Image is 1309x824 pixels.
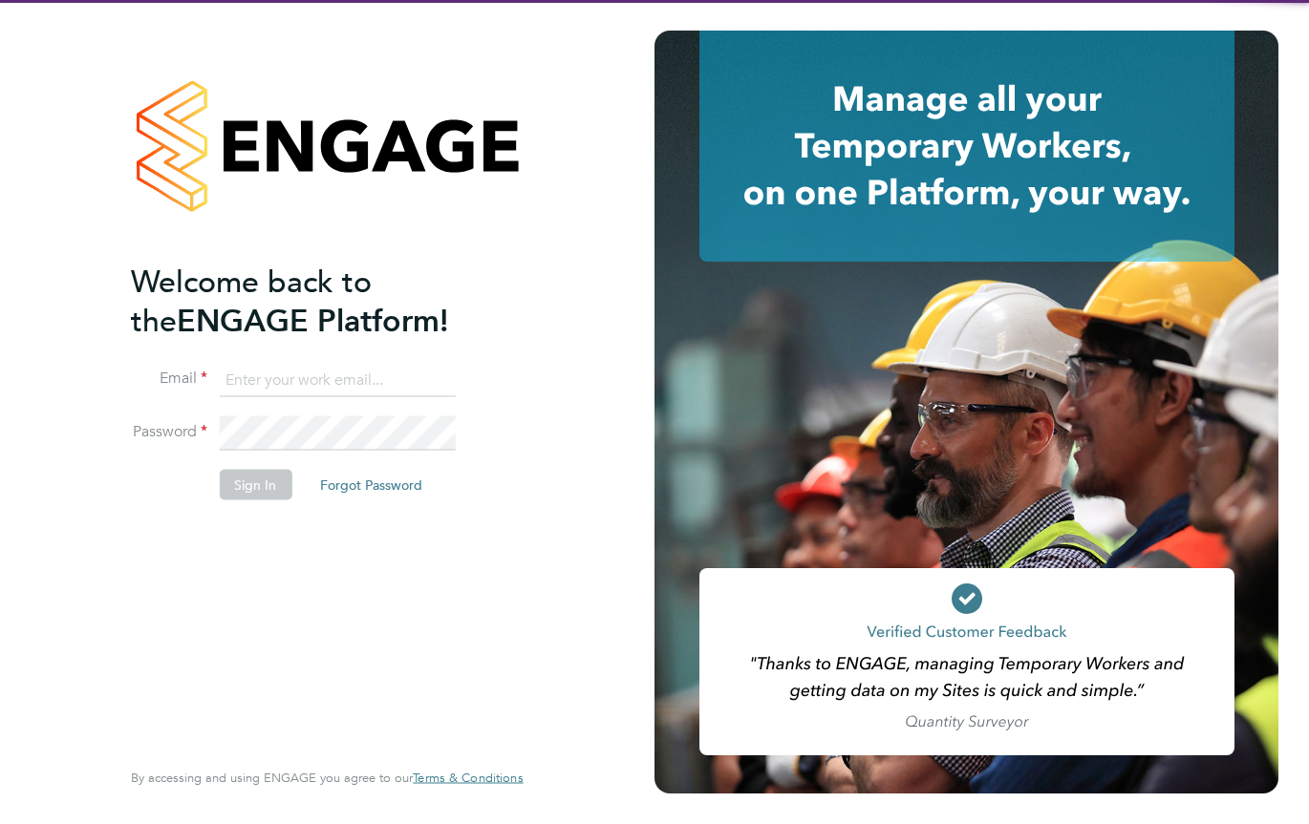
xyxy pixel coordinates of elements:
[219,470,291,500] button: Sign In
[413,770,523,786] span: Terms & Conditions
[413,771,523,786] a: Terms & Conditions
[131,770,523,786] span: By accessing and using ENGAGE you agree to our
[131,422,207,442] label: Password
[305,470,438,500] button: Forgot Password
[131,263,372,339] span: Welcome back to the
[219,363,455,397] input: Enter your work email...
[131,262,504,340] h2: ENGAGE Platform!
[131,369,207,389] label: Email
